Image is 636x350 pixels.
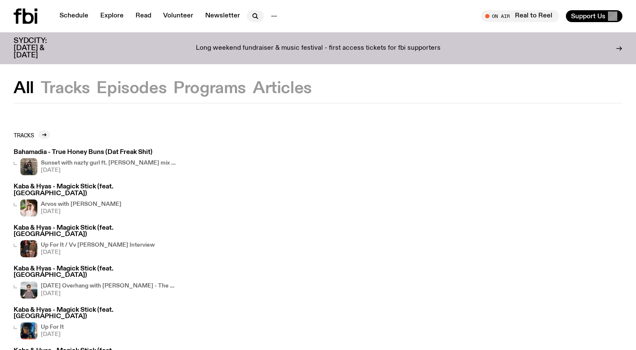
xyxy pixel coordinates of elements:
[41,160,177,166] h4: Sunset with nazty gurl ft. [PERSON_NAME] mix (BKR)
[14,132,34,138] h2: Tracks
[41,332,64,337] span: [DATE]
[173,81,246,96] button: Programs
[14,307,177,339] a: Kaba & Hyas - Magick Stick (feat. [GEOGRAPHIC_DATA])Up For It[DATE]
[253,81,312,96] button: Articles
[41,168,177,173] span: [DATE]
[14,225,177,238] h3: Kaba & Hyas - Magick Stick (feat. [GEOGRAPHIC_DATA])
[14,225,177,257] a: Kaba & Hyas - Magick Stick (feat. [GEOGRAPHIC_DATA])Up For It / Vv [PERSON_NAME] Interview[DATE]
[14,184,177,216] a: Kaba & Hyas - Magick Stick (feat. [GEOGRAPHIC_DATA])Maleeka stands outside on a balcony. She is l...
[41,209,122,214] span: [DATE]
[41,250,155,255] span: [DATE]
[566,10,622,22] button: Support Us
[41,202,122,207] h4: Arvos with [PERSON_NAME]
[20,282,37,299] img: Harrie Hastings stands in front of cloud-covered sky and rolling hills. He's wearing sunglasses a...
[14,266,177,279] h3: Kaba & Hyas - Magick Stick (feat. [GEOGRAPHIC_DATA])
[130,10,156,22] a: Read
[571,12,605,20] span: Support Us
[96,81,167,96] button: Episodes
[41,242,155,248] h4: Up For It / Vv [PERSON_NAME] Interview
[41,291,177,296] span: [DATE]
[481,10,559,22] button: On AirReal to Reel
[41,81,90,96] button: Tracks
[41,283,177,289] h4: [DATE] Overhang with [PERSON_NAME] - The Day of Human Observation ([DATE]!)
[20,199,37,216] img: Maleeka stands outside on a balcony. She is looking at the camera with a serious expression, and ...
[14,149,177,156] h3: Bahamadia - True Honey Buns (Dat Freak Shit)
[41,324,64,330] h4: Up For It
[14,149,177,175] a: Bahamadia - True Honey Buns (Dat Freak Shit)Sunset with nazty gurl ft. [PERSON_NAME] mix (BKR)[DATE]
[158,10,198,22] a: Volunteer
[14,184,177,196] h3: Kaba & Hyas - Magick Stick (feat. [GEOGRAPHIC_DATA])
[196,45,441,52] p: Long weekend fundraiser & music festival - first access tickets for fbi supporters
[14,37,68,59] h3: SYDCITY: [DATE] & [DATE]
[54,10,93,22] a: Schedule
[14,81,34,96] button: All
[14,131,50,139] a: Tracks
[14,307,177,320] h3: Kaba & Hyas - Magick Stick (feat. [GEOGRAPHIC_DATA])
[200,10,245,22] a: Newsletter
[14,266,177,298] a: Kaba & Hyas - Magick Stick (feat. [GEOGRAPHIC_DATA])Harrie Hastings stands in front of cloud-cove...
[95,10,129,22] a: Explore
